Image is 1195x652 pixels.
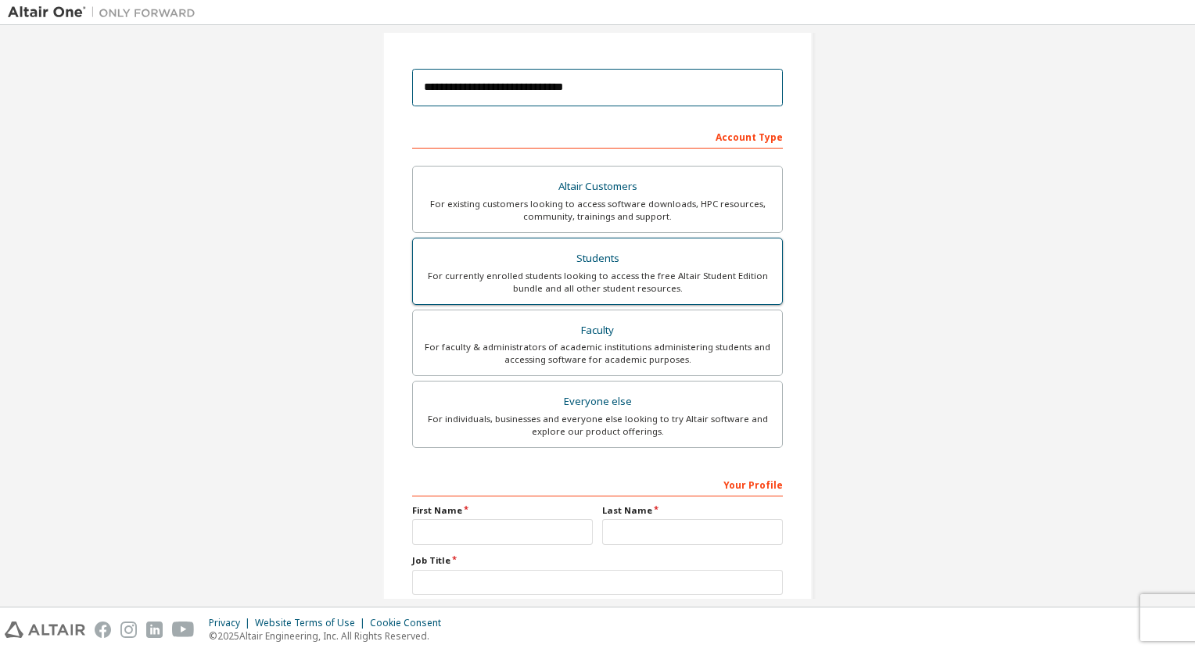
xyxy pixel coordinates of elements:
[95,622,111,638] img: facebook.svg
[209,617,255,629] div: Privacy
[422,320,773,342] div: Faculty
[412,124,783,149] div: Account Type
[422,391,773,413] div: Everyone else
[602,504,783,517] label: Last Name
[412,471,783,496] div: Your Profile
[422,270,773,295] div: For currently enrolled students looking to access the free Altair Student Edition bundle and all ...
[412,554,783,567] label: Job Title
[422,341,773,366] div: For faculty & administrators of academic institutions administering students and accessing softwa...
[8,5,203,20] img: Altair One
[209,629,450,643] p: © 2025 Altair Engineering, Inc. All Rights Reserved.
[412,504,593,517] label: First Name
[370,617,450,629] div: Cookie Consent
[422,198,773,223] div: For existing customers looking to access software downloads, HPC resources, community, trainings ...
[5,622,85,638] img: altair_logo.svg
[146,622,163,638] img: linkedin.svg
[120,622,137,638] img: instagram.svg
[172,622,195,638] img: youtube.svg
[422,176,773,198] div: Altair Customers
[422,413,773,438] div: For individuals, businesses and everyone else looking to try Altair software and explore our prod...
[422,248,773,270] div: Students
[255,617,370,629] div: Website Terms of Use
